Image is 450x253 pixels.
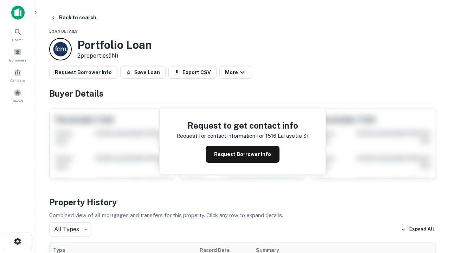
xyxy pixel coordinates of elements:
img: capitalize-icon.png [11,6,25,20]
button: Save Loan [120,66,166,79]
span: Contacts [11,78,25,83]
p: Combined view of all mortgages and transfers for this property. Click any row to expand details. [49,211,436,220]
a: Contacts [2,66,33,85]
h4: Property History [49,196,436,208]
a: Search [2,25,33,44]
button: Back to search [48,11,99,24]
button: Request Borrower Info [206,146,279,163]
span: Loan Details [49,29,78,33]
h4: Buyer Details [49,87,436,100]
p: 2 properties (IN) [77,52,152,60]
button: Request Borrower Info [49,66,117,79]
p: 1516 lafayette st [265,132,309,140]
button: Export CSV [168,66,217,79]
button: Expand All [399,224,436,235]
a: Borrowers [2,45,33,64]
h4: Request to get contact info [176,119,309,132]
span: Saved [13,98,23,104]
a: Saved [2,86,33,105]
button: More [219,66,252,79]
span: Borrowers [9,57,26,63]
h3: Portfolio Loan [77,38,152,52]
span: Search [12,37,24,43]
iframe: Chat Widget [415,174,450,208]
p: Request for contact information for [176,132,264,140]
div: All Types [49,222,91,236]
